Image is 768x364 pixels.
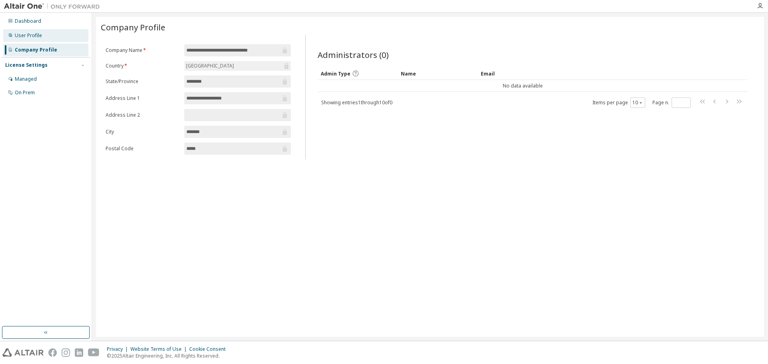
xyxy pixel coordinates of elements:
label: Company Name [106,47,180,54]
img: instagram.svg [62,348,70,357]
span: Items per page [592,97,645,108]
div: [GEOGRAPHIC_DATA] [184,61,291,71]
img: altair_logo.svg [2,348,44,357]
div: Website Terms of Use [130,346,189,352]
label: Postal Code [106,145,180,152]
span: Company Profile [101,22,165,33]
div: License Settings [5,62,48,68]
p: © 2025 Altair Engineering, Inc. All Rights Reserved. [107,352,230,359]
div: Dashboard [15,18,41,24]
img: Altair One [4,2,104,10]
div: Cookie Consent [189,346,230,352]
label: Address Line 1 [106,95,180,101]
div: Managed [15,76,37,82]
img: youtube.svg [88,348,100,357]
div: Company Profile [15,47,57,53]
span: Page n. [652,97,691,108]
span: Admin Type [321,70,350,77]
div: Privacy [107,346,130,352]
div: Email [481,67,725,80]
div: On Prem [15,90,35,96]
div: User Profile [15,32,42,39]
label: Country [106,63,180,69]
img: linkedin.svg [75,348,83,357]
span: Showing entries 1 through 10 of 0 [321,99,392,106]
button: 10 [632,99,643,106]
label: Address Line 2 [106,112,180,118]
img: facebook.svg [48,348,57,357]
div: Name [401,67,474,80]
label: City [106,129,180,135]
label: State/Province [106,78,180,85]
div: [GEOGRAPHIC_DATA] [185,62,235,70]
td: No data available [318,80,728,92]
span: Administrators (0) [318,49,389,60]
